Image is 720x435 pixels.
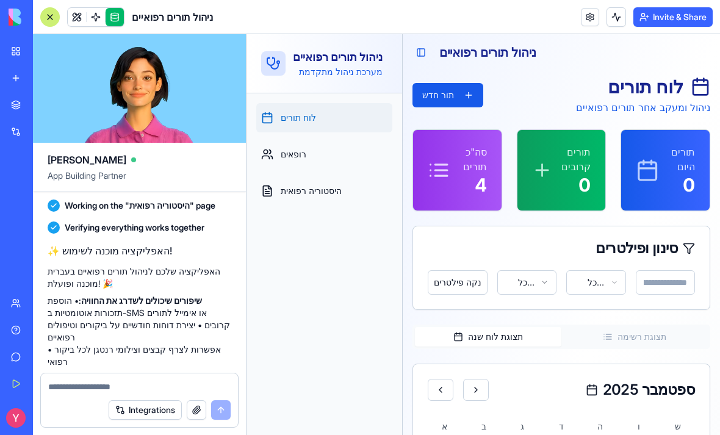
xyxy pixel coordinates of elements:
[48,170,231,192] span: App Building Partner
[204,140,240,162] p: 4
[132,10,213,24] span: ניהול תורים רפואיים
[413,140,448,162] p: 0
[376,381,410,403] div: ו
[46,15,136,32] h1: ניהול תורים רפואיים
[9,9,84,26] img: logo
[204,110,240,140] p: סה"כ תורים
[34,151,95,163] span: היסטוריה רפואית
[315,293,461,312] button: תצוגת רשימה
[181,236,241,261] button: נקה פילטרים
[166,49,237,73] button: תור חדש
[413,110,448,140] p: תורים היום
[306,110,345,140] p: תורים קרובים
[181,207,448,221] div: סינון ופילטרים
[79,295,202,306] strong: שיפורים שיכולים לשדרג את החוויה:
[48,295,231,368] p: • הוספת תזכורות אוטומטיות ב-SMS או אימייל לתורים קרובים • יצירת דוחות חודשיים על ביקורים וטיפולים...
[34,114,60,126] span: רופאים
[329,41,464,63] h1: לוח תורים
[34,77,70,90] span: לוח תורים
[220,381,254,403] div: ב
[48,243,231,258] h2: ✨ האפליקציה מוכנה לשימוש!
[329,66,464,81] p: ניהול ומעקב אחר תורים רפואיים
[48,153,126,167] span: [PERSON_NAME]
[10,106,146,135] a: רופאים
[306,140,345,162] p: 0
[10,69,146,98] a: לוח תורים
[65,221,204,234] span: Verifying everything works together
[633,7,713,27] button: Invite & Share
[414,381,448,403] div: ש
[337,381,371,403] div: ה
[168,293,315,312] button: תצוגת לוח שנה
[193,10,290,27] h1: ניהול תורים רפואיים
[10,142,146,171] a: היסטוריה רפואית
[298,381,332,403] div: ד
[339,348,448,363] div: ספטמבר 2025
[6,408,26,428] img: ACg8ocKe6ArksKUkn2aZNT6szlTIE0YUeUSrCIPw-glMO6iG45YPlw=s96-c
[46,32,136,44] p: מערכת ניהול מתקדמת
[259,381,293,403] div: ג
[109,400,182,420] button: Integrations
[48,265,231,290] p: האפליקציה שלכם לניהול תורים רפואיים בעברית מוכנה ופועלת! 🎉
[65,200,215,212] span: Working on the "היסטוריה רפואית" page
[181,381,215,403] div: א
